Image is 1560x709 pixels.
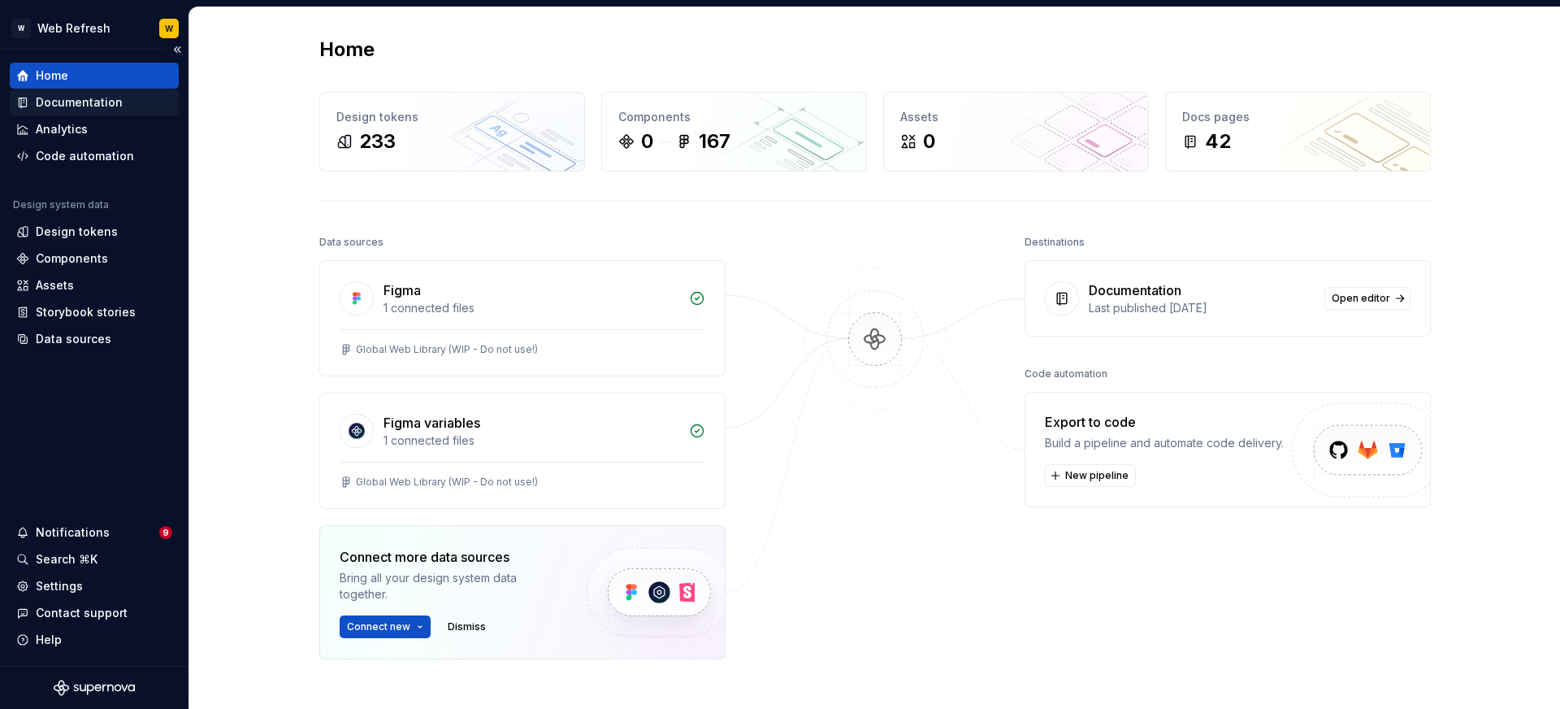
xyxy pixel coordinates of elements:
[383,433,679,449] div: 1 connected files
[36,551,97,568] div: Search ⌘K
[923,128,935,154] div: 0
[37,20,110,37] div: Web Refresh
[1089,300,1315,316] div: Last published [DATE]
[36,277,74,294] div: Assets
[340,615,431,638] button: Connect new
[641,128,653,154] div: 0
[10,627,179,653] button: Help
[900,109,1132,125] div: Assets
[359,128,396,154] div: 233
[36,148,134,164] div: Code automation
[36,250,108,267] div: Components
[336,109,568,125] div: Design tokens
[166,38,188,61] button: Collapse sidebar
[1045,464,1136,487] button: New pipeline
[36,632,62,648] div: Help
[36,67,68,84] div: Home
[383,300,679,316] div: 1 connected files
[10,272,179,298] a: Assets
[319,260,726,376] a: Figma1 connected filesGlobal Web Library (WIP - Do not use!)
[36,605,128,621] div: Contact support
[54,680,135,696] svg: Supernova Logo
[883,92,1149,172] a: Assets0
[10,573,179,599] a: Settings
[10,326,179,352] a: Data sources
[440,615,493,638] button: Dismiss
[36,331,111,347] div: Data sources
[36,524,110,541] div: Notifications
[36,304,136,320] div: Storybook stories
[383,281,421,300] div: Figma
[36,121,88,137] div: Analytics
[618,109,850,125] div: Components
[10,299,179,325] a: Storybook stories
[10,546,179,572] button: Search ⌘K
[10,520,179,546] button: Notifications9
[3,11,185,46] button: WWeb RefreshW
[1332,292,1390,305] span: Open editor
[1089,281,1181,300] div: Documentation
[319,92,585,172] a: Design tokens233
[383,413,480,433] div: Figma variables
[356,343,538,356] div: Global Web Library (WIP - Do not use!)
[1205,128,1231,154] div: 42
[601,92,867,172] a: Components0167
[1025,231,1085,254] div: Destinations
[356,476,538,489] div: Global Web Library (WIP - Do not use!)
[13,198,109,211] div: Design system data
[1182,109,1414,125] div: Docs pages
[10,143,179,169] a: Code automation
[1045,412,1284,432] div: Export to code
[347,620,410,633] span: Connect new
[36,94,123,111] div: Documentation
[10,63,179,89] a: Home
[36,224,118,240] div: Design tokens
[1045,435,1284,451] div: Build a pipeline and automate code delivery.
[1025,363,1107,385] div: Code automation
[340,570,559,602] div: Bring all your design system data together.
[319,37,375,63] h2: Home
[319,231,383,254] div: Data sources
[10,89,179,115] a: Documentation
[699,128,730,154] div: 167
[10,246,179,272] a: Components
[448,620,486,633] span: Dismiss
[1065,469,1129,482] span: New pipeline
[10,219,179,245] a: Design tokens
[1165,92,1431,172] a: Docs pages42
[11,19,31,38] div: W
[340,547,559,567] div: Connect more data sources
[10,116,179,142] a: Analytics
[1324,287,1410,310] a: Open editor
[165,22,173,35] div: W
[10,600,179,626] button: Contact support
[36,578,83,594] div: Settings
[159,526,172,539] span: 9
[319,393,726,509] a: Figma variables1 connected filesGlobal Web Library (WIP - Do not use!)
